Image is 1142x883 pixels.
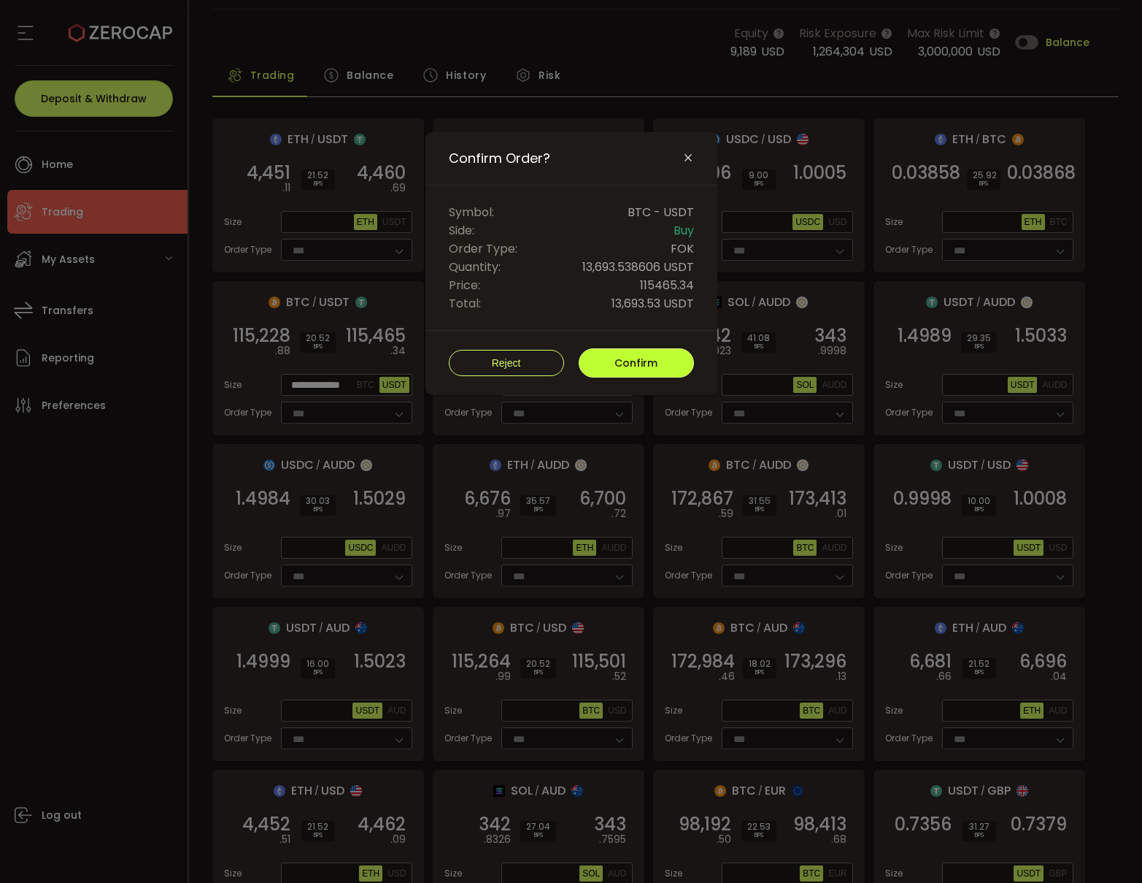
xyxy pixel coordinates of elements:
span: 13,693.53 USDT [611,294,694,313]
button: Close [682,152,694,165]
span: Confirm Order? [449,150,550,167]
button: Confirm [579,348,694,378]
span: Confirm [614,356,657,370]
span: Total: [449,294,481,313]
span: Price: [449,276,480,294]
span: 13,693.538606 USDT [582,258,694,276]
button: Reject [449,350,564,376]
span: Reject [492,357,521,369]
span: BTC - USDT [628,203,694,221]
span: Order Type: [449,240,517,258]
span: Quantity: [449,258,501,276]
span: Side: [449,221,474,240]
span: FOK [671,240,694,258]
span: Buy [674,221,694,240]
iframe: Chat Widget [968,725,1142,883]
span: 115465.34 [640,276,694,294]
div: Confirm Order? [425,132,717,395]
span: Symbol: [449,203,494,221]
